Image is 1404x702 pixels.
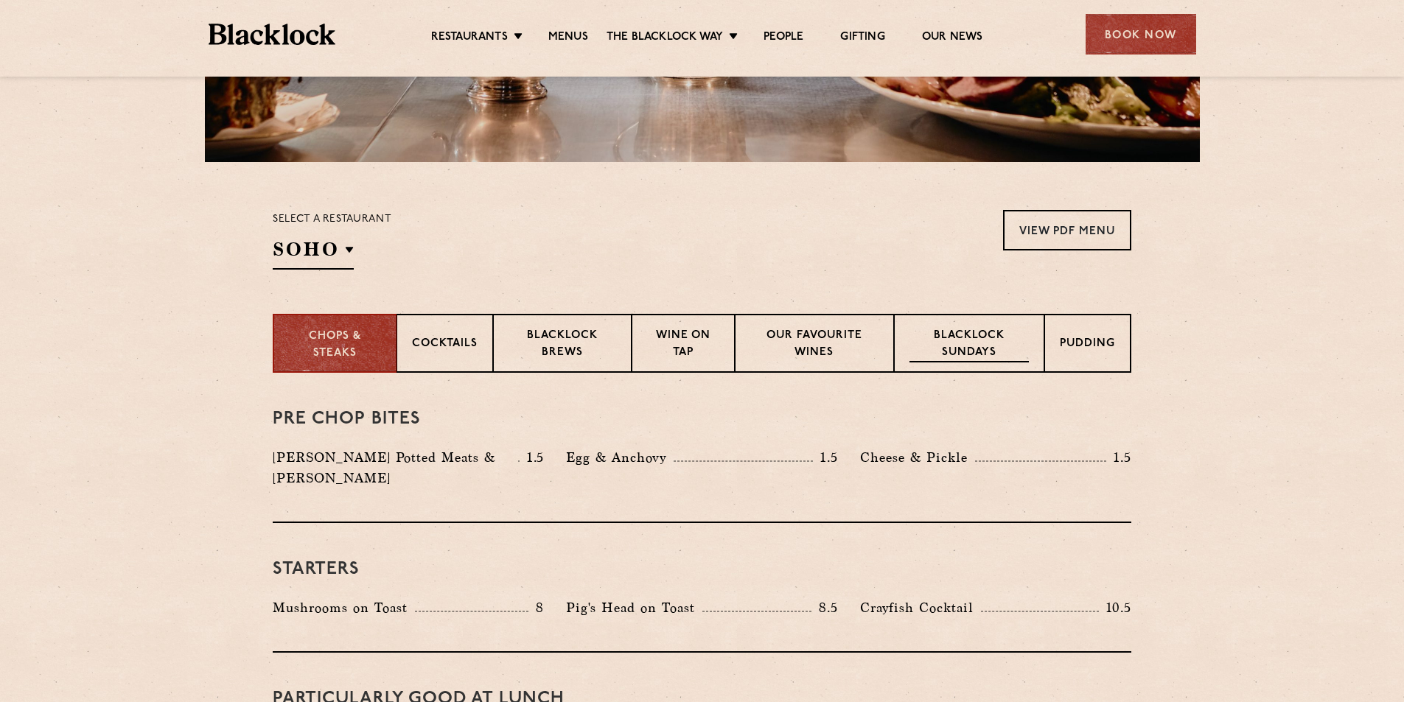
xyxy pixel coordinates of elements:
[528,598,544,617] p: 8
[860,447,975,468] p: Cheese & Pickle
[811,598,838,617] p: 8.5
[607,30,723,46] a: The Blacklock Way
[1099,598,1131,617] p: 10.5
[647,328,719,362] p: Wine on Tap
[1106,448,1131,467] p: 1.5
[273,410,1131,429] h3: Pre Chop Bites
[1060,336,1115,354] p: Pudding
[1086,14,1196,55] div: Book Now
[412,336,478,354] p: Cocktails
[209,24,336,45] img: BL_Textured_Logo-footer-cropped.svg
[922,30,983,46] a: Our News
[273,597,415,618] p: Mushrooms on Toast
[289,329,381,362] p: Chops & Steaks
[273,447,518,488] p: [PERSON_NAME] Potted Meats & [PERSON_NAME]
[509,328,616,362] p: Blacklock Brews
[548,30,588,46] a: Menus
[813,448,838,467] p: 1.5
[840,30,884,46] a: Gifting
[273,210,391,229] p: Select a restaurant
[764,30,803,46] a: People
[273,236,354,270] h2: SOHO
[860,597,981,618] p: Crayfish Cocktail
[750,328,878,362] p: Our favourite wines
[273,560,1131,579] h3: Starters
[566,597,702,618] p: Pig's Head on Toast
[520,448,545,467] p: 1.5
[1003,210,1131,250] a: View PDF Menu
[431,30,508,46] a: Restaurants
[909,328,1029,362] p: Blacklock Sundays
[566,447,674,468] p: Egg & Anchovy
